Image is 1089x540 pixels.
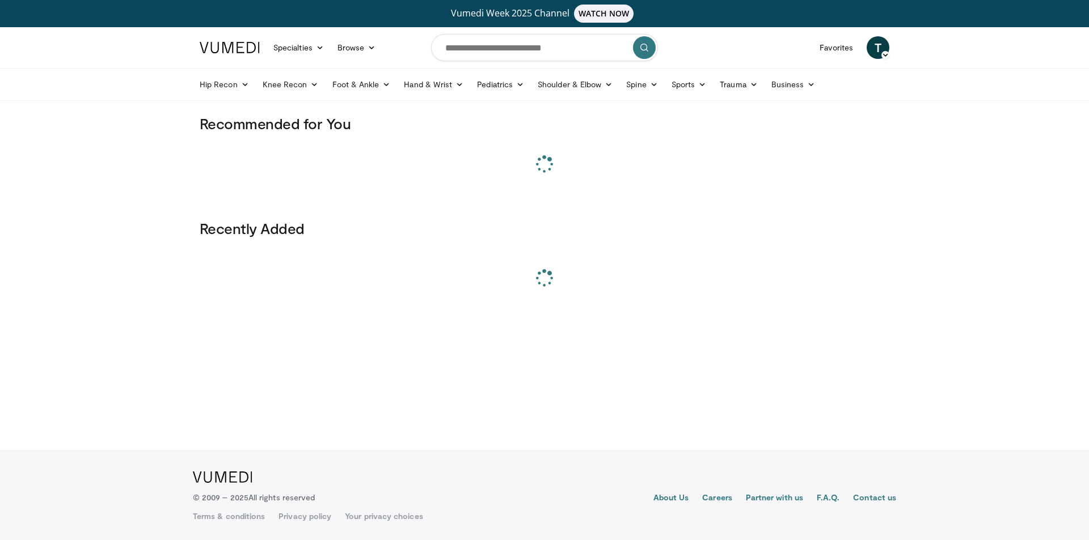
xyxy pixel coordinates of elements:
a: Partner with us [746,492,803,505]
h3: Recommended for You [200,114,889,133]
a: Foot & Ankle [326,73,398,96]
a: F.A.Q. [817,492,839,505]
a: Trauma [713,73,765,96]
a: Shoulder & Elbow [531,73,619,96]
span: WATCH NOW [574,5,634,23]
a: Your privacy choices [345,511,423,522]
a: Hip Recon [193,73,256,96]
a: T [867,36,889,59]
a: Pediatrics [470,73,531,96]
a: Careers [702,492,732,505]
img: VuMedi Logo [200,42,260,53]
a: Hand & Wrist [397,73,470,96]
input: Search topics, interventions [431,34,658,61]
p: © 2009 – 2025 [193,492,315,503]
a: Sports [665,73,714,96]
a: Business [765,73,822,96]
h3: Recently Added [200,219,889,237]
span: All rights reserved [248,492,315,502]
img: VuMedi Logo [193,471,252,483]
a: Knee Recon [256,73,326,96]
a: Favorites [813,36,860,59]
a: Spine [619,73,664,96]
a: Browse [331,36,383,59]
a: Vumedi Week 2025 ChannelWATCH NOW [201,5,888,23]
a: Contact us [853,492,896,505]
a: Specialties [267,36,331,59]
a: Terms & conditions [193,511,265,522]
a: Privacy policy [278,511,331,522]
a: About Us [653,492,689,505]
